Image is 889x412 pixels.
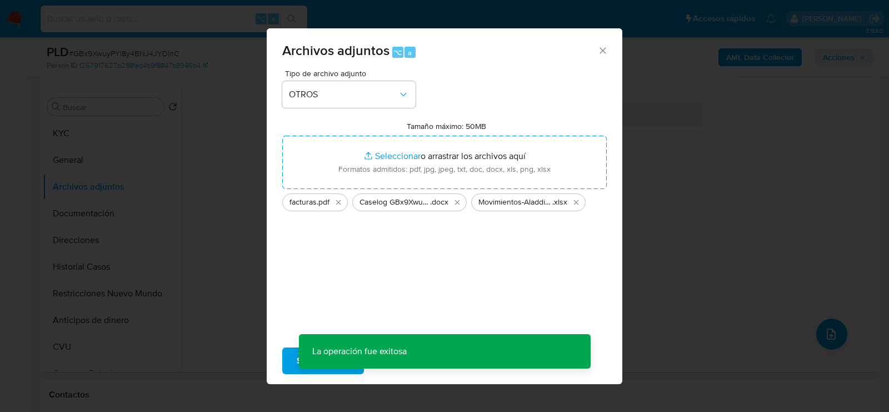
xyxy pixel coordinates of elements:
ul: Archivos seleccionados [282,189,607,211]
p: La operación fue exitosa [299,334,420,369]
span: Cancelar [383,349,419,373]
span: ⌥ [393,47,402,58]
button: Eliminar Movimientos-Aladdin-v10_2.xlsx [570,196,583,209]
button: Eliminar facturas.pdf [332,196,345,209]
span: .pdf [317,197,329,208]
button: Subir archivo [282,348,364,374]
span: Subir archivo [297,349,349,373]
span: a [408,47,412,58]
span: facturas [289,197,317,208]
span: Caselog GBx9XwuyPYI8y4BNJ4JYDlnC_2025_08_18_21_41_53 [359,197,430,208]
span: .docx [430,197,448,208]
label: Tamaño máximo: 50MB [407,121,486,131]
span: Archivos adjuntos [282,41,389,60]
span: OTROS [289,89,398,100]
span: Tipo de archivo adjunto [285,70,418,77]
span: .xlsx [552,197,567,208]
button: OTROS [282,81,416,108]
button: Cerrar [597,45,607,55]
button: Eliminar Caselog GBx9XwuyPYI8y4BNJ4JYDlnC_2025_08_18_21_41_53.docx [451,196,464,209]
span: Movimientos-Aladdin-v10_2 [478,197,552,208]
